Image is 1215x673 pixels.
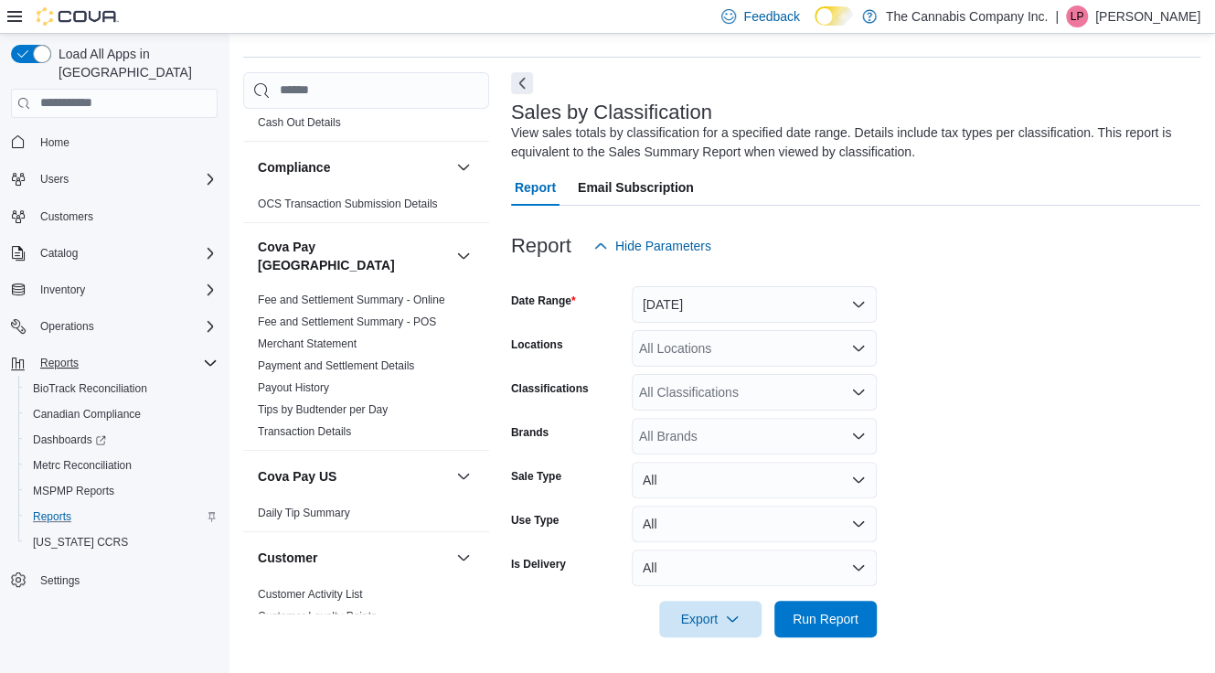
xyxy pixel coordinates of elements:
h3: Cova Pay US [258,467,336,486]
span: Canadian Compliance [26,403,218,425]
span: Transaction Details [258,424,351,439]
span: Settings [33,568,218,591]
button: Export [659,601,762,637]
span: MSPMP Reports [33,484,114,498]
a: BioTrack Reconciliation [26,378,155,400]
button: All [632,550,877,586]
span: Users [40,172,69,187]
span: Reports [33,352,218,374]
button: Reports [33,352,86,374]
label: Sale Type [511,469,561,484]
span: Dashboards [33,433,106,447]
a: Metrc Reconciliation [26,454,139,476]
button: Cova Pay [GEOGRAPHIC_DATA] [258,238,449,274]
span: Fee and Settlement Summary - POS [258,315,436,329]
button: Operations [33,315,101,337]
span: Reports [40,356,79,370]
span: Settings [40,573,80,588]
p: [PERSON_NAME] [1095,5,1200,27]
span: Inventory [33,279,218,301]
a: Payment and Settlement Details [258,359,414,372]
button: Home [4,129,225,155]
span: Daily Tip Summary [258,506,350,520]
span: Metrc Reconciliation [33,458,132,473]
span: Catalog [40,246,78,261]
h3: Compliance [258,158,330,176]
button: Users [4,166,225,192]
span: Customer Activity List [258,587,363,602]
label: Is Delivery [511,557,566,572]
button: Metrc Reconciliation [18,453,225,478]
a: Customer Loyalty Points [258,610,377,623]
span: Customers [40,209,93,224]
span: Cash Out Details [258,115,341,130]
span: Home [33,131,218,154]
label: Locations [511,337,563,352]
span: Home [40,135,69,150]
button: Compliance [258,158,449,176]
button: Settings [4,566,225,593]
button: Reports [18,504,225,529]
a: Tips by Budtender per Day [258,403,388,416]
a: Customer Activity List [258,588,363,601]
div: Cova Pay US [243,502,489,531]
a: OCS Transaction Submission Details [258,198,438,210]
p: The Cannabis Company Inc. [886,5,1048,27]
label: Brands [511,425,549,440]
span: Run Report [793,610,858,628]
a: Cash Out Details [258,116,341,129]
button: Canadian Compliance [18,401,225,427]
span: LP [1071,5,1084,27]
button: Inventory [33,279,92,301]
span: Email Subscription [578,169,694,206]
button: Cova Pay [GEOGRAPHIC_DATA] [453,245,474,267]
button: Customer [453,547,474,569]
label: Classifications [511,381,589,396]
button: All [632,462,877,498]
button: MSPMP Reports [18,478,225,504]
span: Operations [33,315,218,337]
a: [US_STATE] CCRS [26,531,135,553]
a: Dashboards [18,427,225,453]
span: BioTrack Reconciliation [26,378,218,400]
button: BioTrack Reconciliation [18,376,225,401]
span: Dark Mode [815,26,815,27]
span: OCS Transaction Submission Details [258,197,438,211]
a: Settings [33,570,87,592]
a: Transaction Details [258,425,351,438]
a: Fee and Settlement Summary - POS [258,315,436,328]
span: Users [33,168,218,190]
img: Cova [37,7,119,26]
button: Operations [4,314,225,339]
a: Dashboards [26,429,113,451]
button: Compliance [453,156,474,178]
button: Cova Pay US [258,467,449,486]
span: Reports [26,506,218,528]
span: Metrc Reconciliation [26,454,218,476]
span: Reports [33,509,71,524]
span: Fee and Settlement Summary - Online [258,293,445,307]
div: Cash Management [243,90,489,141]
h3: Report [511,235,571,257]
button: Open list of options [851,429,866,443]
h3: Sales by Classification [511,101,712,123]
span: BioTrack Reconciliation [33,381,147,396]
div: View sales totals by classification for a specified date range. Details include tax types per cla... [511,123,1191,162]
button: [US_STATE] CCRS [18,529,225,555]
a: Merchant Statement [258,337,357,350]
span: Tips by Budtender per Day [258,402,388,417]
button: Cova Pay US [453,465,474,487]
span: Customer Loyalty Points [258,609,377,624]
span: Dashboards [26,429,218,451]
a: Fee and Settlement Summary - Online [258,294,445,306]
span: Report [515,169,556,206]
button: Open list of options [851,385,866,400]
button: Catalog [33,242,85,264]
button: Next [511,72,533,94]
button: Hide Parameters [586,228,719,264]
button: Run Report [774,601,877,637]
button: Open list of options [851,341,866,356]
input: Dark Mode [815,6,853,26]
a: Daily Tip Summary [258,507,350,519]
span: Export [670,601,751,637]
